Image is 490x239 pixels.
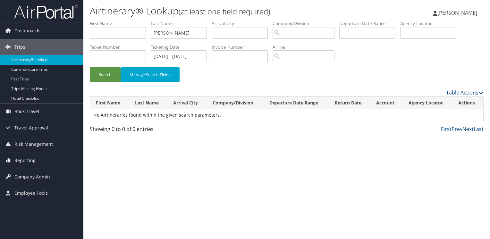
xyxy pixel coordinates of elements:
th: Company/Division [207,97,264,109]
label: Last Name [151,20,212,27]
label: Departure Date Range [339,20,400,27]
label: Arrival City [212,20,273,27]
label: Ticket Number [90,44,151,50]
span: Risk Management [14,136,53,152]
th: Agency Locator: activate to sort column ascending [403,97,452,109]
a: Last [474,126,484,133]
div: Showing 0 to 0 of 0 entries [90,125,181,136]
a: [PERSON_NAME] [433,3,484,22]
span: Trips [14,39,25,55]
th: Arrival City: activate to sort column ascending [167,97,207,109]
th: First Name: activate to sort column ascending [90,97,129,109]
th: Last Name: activate to sort column ascending [129,97,167,109]
th: Account: activate to sort column ascending [370,97,403,109]
th: Departure Date Range: activate to sort column ascending [264,97,329,109]
small: (at least one field required) [179,6,270,17]
label: Ticketing Date [151,44,212,50]
h1: Airtinerary® Lookup [90,4,352,18]
span: Dashboards [14,23,40,39]
button: Search [90,67,121,82]
a: First [441,126,452,133]
a: Next [462,126,474,133]
img: airportal-logo.png [14,4,78,19]
span: Employee Tools [14,185,48,201]
th: Actions [452,97,483,109]
label: Airline [273,44,339,50]
label: Agency Locator [400,20,461,27]
a: Table Actions [446,89,484,96]
span: Travel Approval [14,120,48,136]
span: Reporting [14,152,36,169]
td: No Airtineraries found within the given search parameters. [90,109,483,121]
label: First Name [90,20,151,27]
th: Return Date: activate to sort column ascending [329,97,370,109]
span: Company Admin [14,169,50,185]
a: Prev [452,126,462,133]
span: Book Travel [14,103,39,119]
label: Company/Division [273,20,339,27]
span: [PERSON_NAME] [437,9,477,16]
button: Manage Search Fields [121,67,180,82]
label: Invoice Number [212,44,273,50]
